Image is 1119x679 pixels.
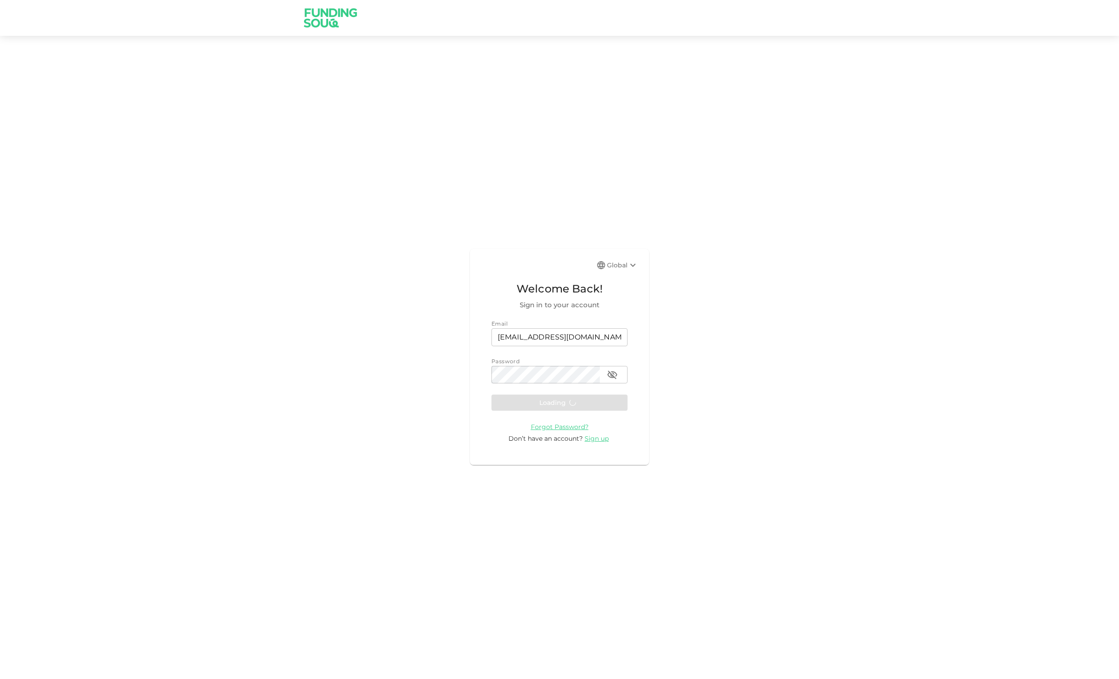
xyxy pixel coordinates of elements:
div: Global [607,260,638,271]
span: Password [491,358,520,365]
span: Sign up [585,434,609,443]
a: Forgot Password? [531,422,589,431]
input: password [491,366,600,384]
span: Forgot Password? [531,423,589,431]
input: email [491,328,628,346]
span: Sign in to your account [491,300,628,310]
span: Don’t have an account? [508,434,583,443]
span: Email [491,320,508,327]
span: Welcome Back! [491,280,628,297]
